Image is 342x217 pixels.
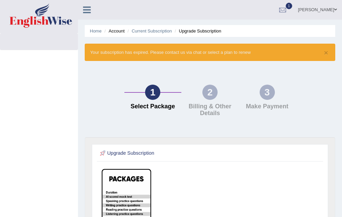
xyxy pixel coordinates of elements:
[286,3,293,9] span: 1
[103,28,124,34] li: Account
[90,28,102,34] a: Home
[185,103,235,117] h4: Billing & Other Details
[173,28,221,34] li: Upgrade Subscription
[202,85,218,100] div: 2
[128,103,178,110] h4: Select Package
[132,28,172,34] a: Current Subscription
[260,85,275,100] div: 3
[242,103,293,110] h4: Make Payment
[99,149,237,158] h2: Upgrade Subscription
[324,49,328,56] button: ×
[145,85,160,100] div: 1
[85,44,335,61] div: Your subscription has expired. Please contact us via chat or select a plan to renew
